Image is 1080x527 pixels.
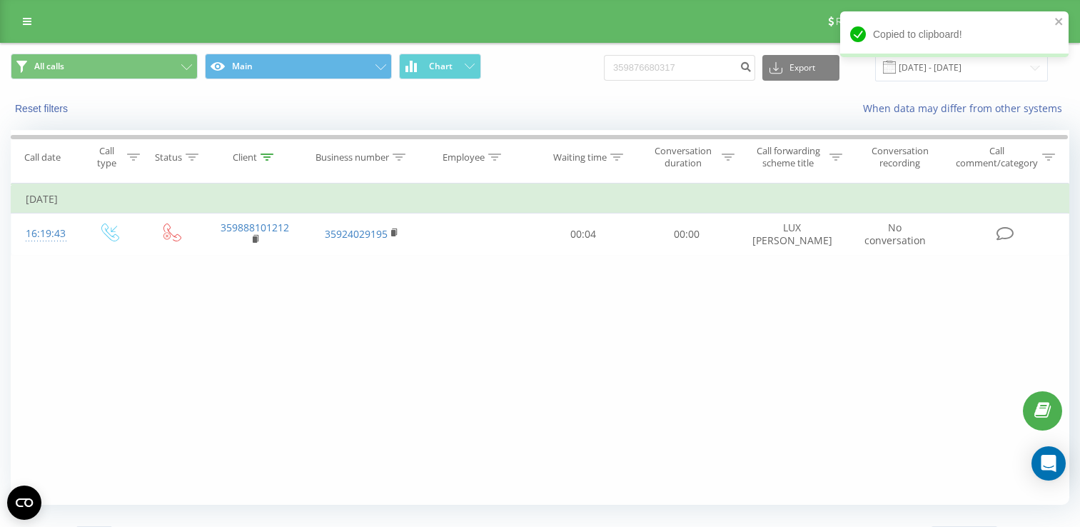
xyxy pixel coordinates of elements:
button: Reset filters [11,102,75,115]
div: Copied to clipboard! [840,11,1069,57]
div: 16:19:43 [26,220,63,248]
div: Call type [90,145,123,169]
td: [DATE] [11,185,1069,214]
a: When data may differ from other systems [863,101,1069,115]
td: LUX [PERSON_NAME] [738,214,845,255]
span: No conversation [864,221,926,247]
button: Chart [399,54,481,79]
div: Business number [316,151,389,164]
div: Employee [443,151,485,164]
div: Call comment/category [955,145,1039,169]
div: Waiting time [553,151,607,164]
div: Conversation recording [859,145,942,169]
div: Status [155,151,182,164]
div: Call forwarding scheme title [751,145,826,169]
div: Client [233,151,257,164]
span: All calls [34,61,64,72]
button: Open CMP widget [7,486,41,520]
a: 359888101212 [221,221,289,234]
div: Open Intercom Messenger [1031,446,1066,481]
td: 00:00 [635,214,738,255]
div: Call date [24,151,61,164]
td: 00:04 [532,214,635,255]
div: Conversation duration [647,145,718,169]
button: Main [205,54,392,79]
button: Export [762,55,839,81]
a: 35924029195 [325,227,388,241]
span: Chart [429,61,453,71]
input: Search by number [604,55,755,81]
button: All calls [11,54,198,79]
button: close [1054,16,1064,29]
span: Referral program [836,16,912,27]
